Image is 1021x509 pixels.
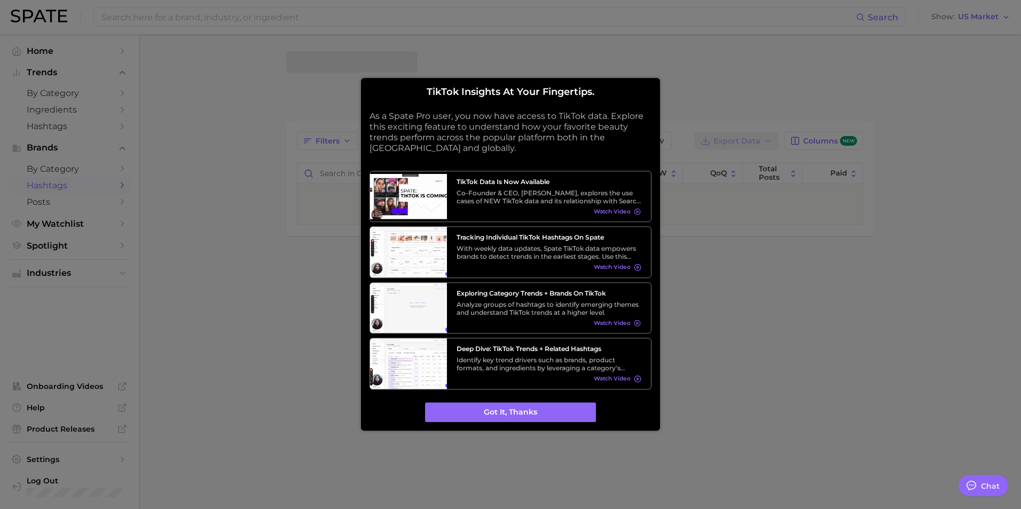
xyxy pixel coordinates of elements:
[457,345,641,353] h3: Deep Dive: TikTok Trends + Related Hashtags
[370,282,651,334] a: Exploring Category Trends + Brands on TikTokAnalyze groups of hashtags to identify emerging theme...
[457,244,641,260] div: With weekly data updates, Spate TikTok data empowers brands to detect trends in the earliest stag...
[425,402,596,423] button: Got it, thanks
[370,338,651,389] a: Deep Dive: TikTok Trends + Related HashtagsIdentify key trend drivers such as brands, product for...
[457,300,641,316] div: Analyze groups of hashtags to identify emerging themes and understand TikTok trends at a higher l...
[370,226,651,278] a: Tracking Individual TikTok Hashtags on SpateWith weekly data updates, Spate TikTok data empowers ...
[594,208,631,215] span: Watch Video
[594,376,631,383] span: Watch Video
[370,111,651,154] p: As a Spate Pro user, you now have access to TikTok data. Explore this exciting feature to underst...
[457,289,641,297] h3: Exploring Category Trends + Brands on TikTok
[594,264,631,271] span: Watch Video
[457,356,641,372] div: Identify key trend drivers such as brands, product formats, and ingredients by leveraging a categ...
[370,171,651,222] a: TikTok data is now availableCo-Founder & CEO, [PERSON_NAME], explores the use cases of NEW TikTok...
[370,86,651,98] h2: TikTok insights at your fingertips.
[457,233,641,241] h3: Tracking Individual TikTok Hashtags on Spate
[594,320,631,327] span: Watch Video
[457,178,641,186] h3: TikTok data is now available
[457,189,641,205] div: Co-Founder & CEO, [PERSON_NAME], explores the use cases of NEW TikTok data and its relationship w...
